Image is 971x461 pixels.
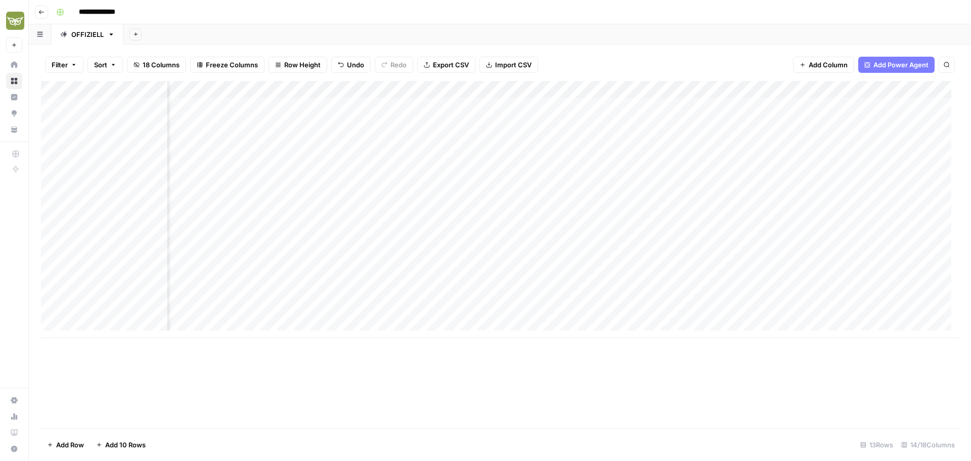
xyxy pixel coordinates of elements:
button: Redo [375,57,413,73]
button: Row Height [269,57,327,73]
span: Redo [390,60,407,70]
button: Undo [331,57,371,73]
a: Browse [6,73,22,89]
a: Home [6,57,22,73]
button: Export CSV [417,57,475,73]
span: Export CSV [433,60,469,70]
a: OFFIZIELL [52,24,123,45]
span: Row Height [284,60,321,70]
a: Opportunities [6,105,22,121]
button: Add Power Agent [858,57,935,73]
div: 14/18 Columns [897,437,959,453]
div: OFFIZIELL [71,29,104,39]
button: Add Column [793,57,854,73]
button: Filter [45,57,83,73]
span: Add 10 Rows [105,440,146,450]
a: Usage [6,408,22,425]
span: Add Row [56,440,84,450]
span: Sort [94,60,107,70]
span: Import CSV [495,60,532,70]
a: Learning Hub [6,425,22,441]
button: Workspace: Evergreen Media [6,8,22,33]
a: Insights [6,89,22,105]
button: Import CSV [479,57,538,73]
span: Freeze Columns [206,60,258,70]
button: Help + Support [6,441,22,457]
span: Filter [52,60,68,70]
button: 18 Columns [127,57,186,73]
a: Settings [6,392,22,408]
span: 18 Columns [143,60,180,70]
span: Add Column [809,60,848,70]
span: Add Power Agent [873,60,929,70]
img: Evergreen Media Logo [6,12,24,30]
button: Add Row [41,437,90,453]
button: Sort [87,57,123,73]
a: Your Data [6,121,22,138]
div: 13 Rows [856,437,897,453]
button: Add 10 Rows [90,437,152,453]
button: Freeze Columns [190,57,264,73]
span: Undo [347,60,364,70]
